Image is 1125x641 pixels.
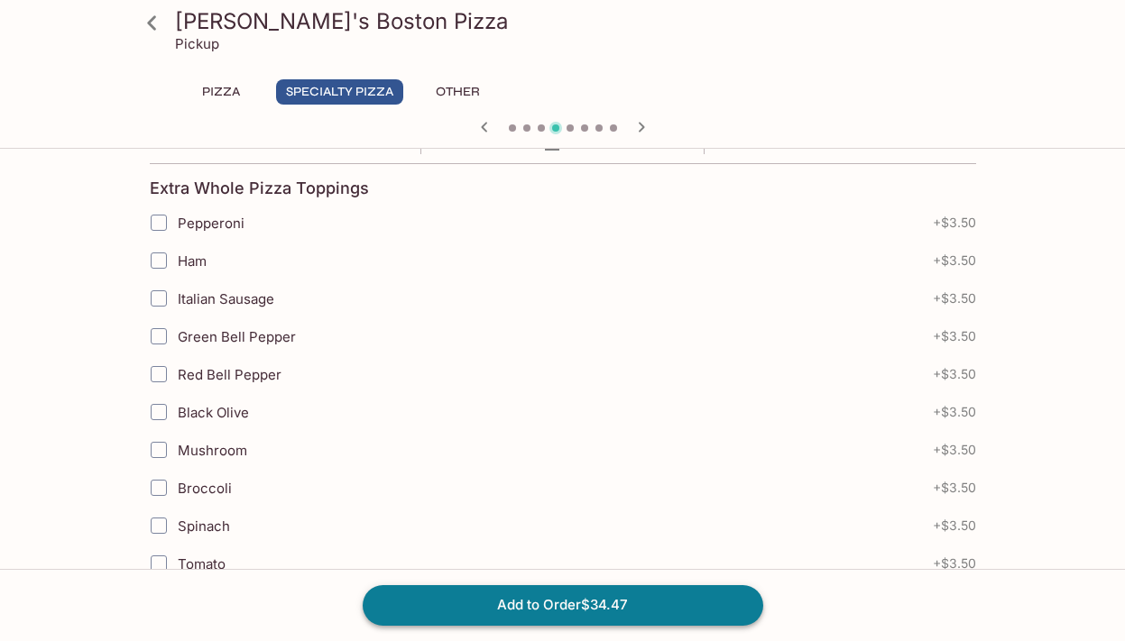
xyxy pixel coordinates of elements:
[178,480,232,497] span: Broccoli
[150,179,369,198] h4: Extra Whole Pizza Toppings
[178,404,249,421] span: Black Olive
[178,442,247,459] span: Mushroom
[933,367,976,381] span: + $3.50
[178,328,296,345] span: Green Bell Pepper
[933,253,976,268] span: + $3.50
[178,555,226,572] span: Tomato
[933,518,976,533] span: + $3.50
[180,79,262,105] button: Pizza
[933,481,976,495] span: + $3.50
[933,405,976,419] span: + $3.50
[933,329,976,343] span: + $3.50
[178,517,230,535] span: Spinach
[178,215,244,232] span: Pepperoni
[933,443,976,457] span: + $3.50
[175,35,219,52] p: Pickup
[933,556,976,571] span: + $3.50
[363,585,763,625] button: Add to Order$34.47
[276,79,403,105] button: Specialty Pizza
[178,366,281,383] span: Red Bell Pepper
[933,291,976,306] span: + $3.50
[178,290,274,307] span: Italian Sausage
[933,215,976,230] span: + $3.50
[178,252,207,270] span: Ham
[418,79,499,105] button: Other
[175,7,982,35] h3: [PERSON_NAME]'s Boston Pizza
